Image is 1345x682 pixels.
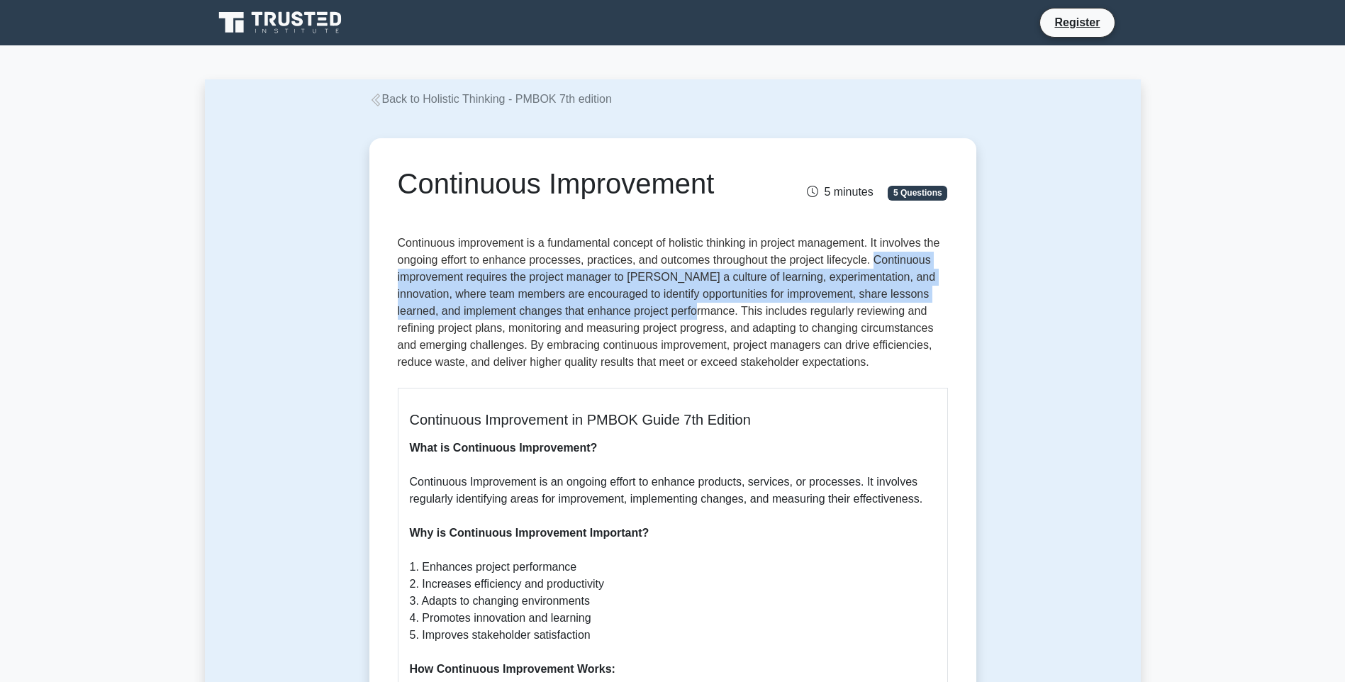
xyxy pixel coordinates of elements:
[410,411,936,428] h5: Continuous Improvement in PMBOK Guide 7th Edition
[888,186,947,200] span: 5 Questions
[369,93,612,105] a: Back to Holistic Thinking - PMBOK 7th edition
[410,442,598,454] b: What is Continuous Improvement?
[398,167,759,201] h1: Continuous Improvement
[807,186,873,198] span: 5 minutes
[410,663,615,675] b: How Continuous Improvement Works:
[1046,13,1108,31] a: Register
[410,527,649,539] b: Why is Continuous Improvement Important?
[398,235,948,376] p: Continuous improvement is a fundamental concept of holistic thinking in project management. It in...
